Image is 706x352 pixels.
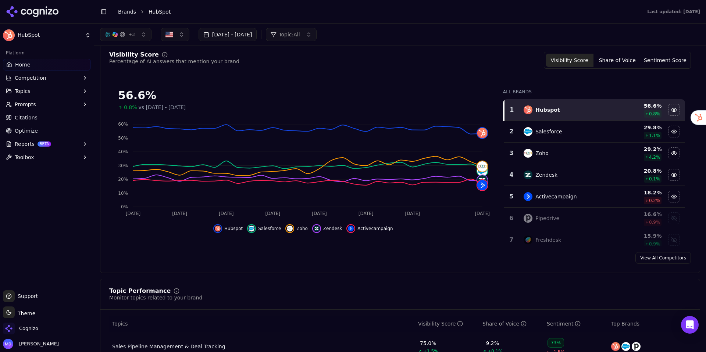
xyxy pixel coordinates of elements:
[668,147,680,159] button: Hide zoho data
[118,8,632,15] nav: breadcrumb
[611,342,620,351] img: hubspot
[118,177,128,182] tspan: 20%
[668,104,680,116] button: Hide hubspot data
[3,339,59,349] button: Open user button
[504,229,685,251] tr: 7freshdeskFreshdesk15.9%0.9%Show freshdesk data
[649,241,660,247] span: 0.9 %
[112,343,225,350] a: Sales Pipeline Management & Deal Tracking
[477,175,488,186] img: zendesk
[668,169,680,181] button: Hide zendesk data
[165,31,173,38] img: United States
[118,122,128,127] tspan: 60%
[3,138,91,150] button: ReportsBETA
[15,140,35,148] span: Reports
[124,104,137,111] span: 0.8%
[323,226,342,231] span: Zendesk
[15,114,38,121] span: Citations
[524,192,532,201] img: activecampaign
[312,224,342,233] button: Hide zendesk data
[312,211,327,216] tspan: [DATE]
[219,211,234,216] tspan: [DATE]
[593,54,641,67] button: Share of Voice
[415,316,479,332] th: visibilityScore
[118,149,128,154] tspan: 40%
[524,127,532,136] img: salesforce
[504,186,685,208] tr: 5activecampaignActivecampaign18.2%0.2%Hide activecampaign data
[118,9,136,15] a: Brands
[524,170,532,179] img: zendesk
[614,146,662,153] div: 29.2 %
[128,32,135,37] span: + 3
[649,176,660,182] span: 0.1 %
[614,102,662,109] div: 56.6 %
[15,74,46,82] span: Competition
[258,226,281,231] span: Salesforce
[477,180,488,190] img: activecampaign
[668,191,680,202] button: Hide activecampaign data
[15,101,36,108] span: Prompts
[544,316,608,332] th: sentiment
[3,339,13,349] img: Melissa Dowd
[109,288,171,294] div: Topic Performance
[535,215,559,222] div: Pipedrive
[535,171,557,179] div: Zendesk
[504,143,685,164] tr: 3zohoZoho29.2%4.2%Hide zoho data
[507,149,517,158] div: 3
[477,128,488,138] img: hubspot
[547,320,581,327] div: Sentiment
[3,98,91,110] button: Prompts
[3,125,91,137] a: Optimize
[635,252,691,264] a: View All Competitors
[247,224,281,233] button: Hide salesforce data
[15,310,35,316] span: Theme
[535,128,562,135] div: Salesforce
[649,219,660,225] span: 0.9 %
[213,224,243,233] button: Hide hubspot data
[668,212,680,224] button: Show pipedrive data
[3,323,15,334] img: Cognizo
[668,234,680,246] button: Show freshdesk data
[504,99,685,121] tr: 1hubspotHubspot56.6%0.8%Hide hubspot data
[348,226,354,231] img: activecampaign
[249,226,254,231] img: salesforce
[296,226,308,231] span: Zoho
[224,226,243,231] span: Hubspot
[3,59,91,71] a: Home
[3,85,91,97] button: Topics
[535,106,560,114] div: Hubspot
[668,126,680,137] button: Hide salesforce data
[524,236,532,244] img: freshdesk
[475,211,490,216] tspan: [DATE]
[507,192,517,201] div: 5
[548,338,564,348] div: 73%
[118,136,128,141] tspan: 50%
[15,292,38,300] span: Support
[3,72,91,84] button: Competition
[15,87,31,95] span: Topics
[279,31,300,38] span: Topic: All
[3,47,91,59] div: Platform
[535,150,549,157] div: Zoho
[535,236,561,244] div: Freshdesk
[614,124,662,131] div: 29.8 %
[507,105,517,114] div: 1
[285,224,308,233] button: Hide zoho data
[524,149,532,158] img: zoho
[15,61,30,68] span: Home
[420,340,436,347] div: 75.0%
[3,323,38,334] button: Open organization switcher
[632,342,641,351] img: pipedrive
[15,154,34,161] span: Toolbox
[614,167,662,175] div: 20.8 %
[3,29,15,41] img: HubSpot
[112,320,128,327] span: Topics
[149,8,171,15] span: HubSpot
[172,211,187,216] tspan: [DATE]
[314,226,320,231] img: zendesk
[524,214,532,223] img: pipedrive
[503,89,685,95] div: All Brands
[614,189,662,196] div: 18.2 %
[649,133,660,139] span: 1.1 %
[109,316,415,332] th: Topics
[405,211,420,216] tspan: [DATE]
